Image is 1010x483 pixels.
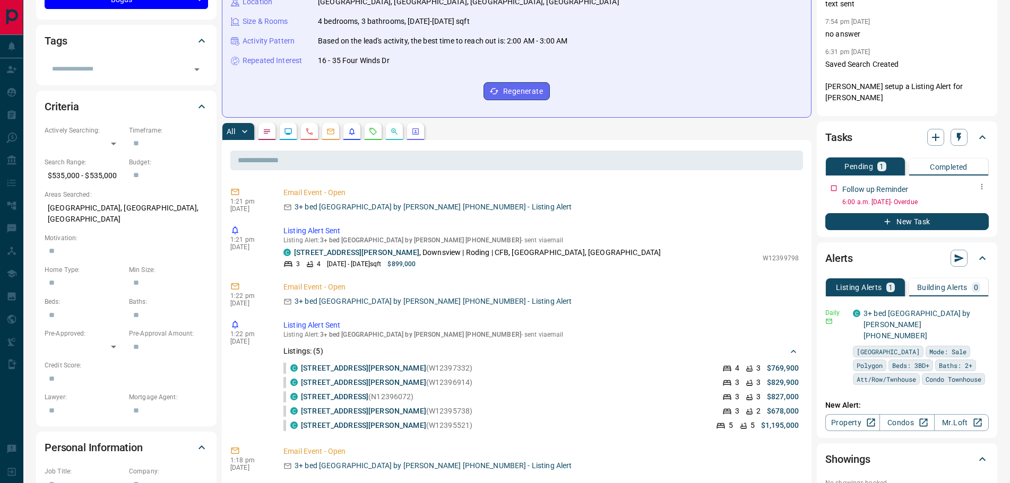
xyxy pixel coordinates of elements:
[326,127,335,136] svg: Emails
[761,420,799,431] p: $1,195,000
[842,184,908,195] p: Follow up Reminder
[729,420,733,431] p: 5
[243,36,295,47] p: Activity Pattern
[844,163,873,170] p: Pending
[230,198,267,205] p: 1:21 pm
[283,341,799,361] div: Listings: (5)
[735,406,739,417] p: 3
[318,36,567,47] p: Based on the lead's activity, the best time to reach out is: 2:00 AM - 3:00 AM
[836,284,882,291] p: Listing Alerts
[756,406,761,417] p: 2
[45,467,124,476] p: Job Title:
[129,157,208,167] p: Budget:
[45,265,124,275] p: Home Type:
[284,127,292,136] svg: Lead Browsing Activity
[243,16,288,27] p: Size & Rooms
[825,414,880,431] a: Property
[45,94,208,119] div: Criteria
[230,236,267,243] p: 1:21 pm
[45,126,124,135] p: Actively Searching:
[283,225,799,236] p: Listing Alert Sent
[230,338,267,345] p: [DATE]
[767,363,799,374] p: $769,900
[227,128,235,135] p: All
[283,346,323,357] p: Listings: ( 5 )
[301,377,472,388] p: (W12396914)
[295,201,572,213] p: 3+ bed [GEOGRAPHIC_DATA] by [PERSON_NAME] [PHONE_NUMBER] - Listing Alert
[301,363,472,374] p: (W12397332)
[735,391,739,402] p: 3
[763,253,799,263] p: W12399798
[294,247,661,258] p: , Downsview | Roding | CFB, [GEOGRAPHIC_DATA], [GEOGRAPHIC_DATA]
[857,374,916,384] span: Att/Row/Twnhouse
[939,360,972,371] span: Baths: 2+
[45,435,208,460] div: Personal Information
[825,213,989,230] button: New Task
[230,456,267,464] p: 1:18 pm
[825,451,870,468] h2: Showings
[243,55,302,66] p: Repeated Interest
[230,205,267,213] p: [DATE]
[825,125,989,150] div: Tasks
[45,361,208,370] p: Credit Score:
[45,329,124,338] p: Pre-Approved:
[283,331,799,338] p: Listing Alert : - sent via email
[327,259,381,269] p: [DATE] - [DATE] sqft
[45,157,124,167] p: Search Range:
[301,407,426,415] a: [STREET_ADDRESS][PERSON_NAME]
[390,127,399,136] svg: Opportunities
[45,32,67,49] h2: Tags
[825,318,833,325] svg: Email
[290,407,298,415] div: condos.ca
[230,243,267,251] p: [DATE]
[767,391,799,402] p: $827,000
[45,190,208,199] p: Areas Searched:
[129,297,208,306] p: Baths:
[320,331,521,338] span: 3+ bed [GEOGRAPHIC_DATA] by [PERSON_NAME] [PHONE_NUMBER]
[283,282,799,293] p: Email Event - Open
[301,406,472,417] p: (W12395738)
[917,284,968,291] p: Building Alerts
[45,167,124,185] p: $535,000 - $535,000
[888,284,893,291] p: 1
[290,364,298,372] div: condos.ca
[879,414,934,431] a: Condos
[295,460,572,471] p: 3+ bed [GEOGRAPHIC_DATA] by [PERSON_NAME] [PHONE_NUMBER] - Listing Alert
[301,378,426,387] a: [STREET_ADDRESS][PERSON_NAME]
[825,308,847,318] p: Daily
[301,392,368,401] a: [STREET_ADDRESS]
[825,245,989,271] div: Alerts
[853,310,860,317] div: condos.ca
[484,82,550,100] button: Regenerate
[45,439,143,456] h2: Personal Information
[317,259,321,269] p: 4
[301,364,426,372] a: [STREET_ADDRESS][PERSON_NAME]
[230,330,267,338] p: 1:22 pm
[301,421,426,429] a: [STREET_ADDRESS][PERSON_NAME]
[756,377,761,388] p: 3
[45,28,208,54] div: Tags
[283,187,799,198] p: Email Event - Open
[348,127,356,136] svg: Listing Alerts
[294,248,419,257] a: [STREET_ADDRESS][PERSON_NAME]
[129,126,208,135] p: Timeframe:
[283,320,799,331] p: Listing Alert Sent
[290,393,298,400] div: condos.ca
[290,379,298,386] div: condos.ca
[318,16,470,27] p: 4 bedrooms, 3 bathrooms, [DATE]-[DATE] sqft
[864,309,971,340] a: 3+ bed [GEOGRAPHIC_DATA] by [PERSON_NAME] [PHONE_NUMBER]
[879,163,884,170] p: 1
[296,259,300,269] p: 3
[767,377,799,388] p: $829,900
[230,464,267,471] p: [DATE]
[825,18,870,25] p: 7:54 pm [DATE]
[189,62,204,77] button: Open
[735,363,739,374] p: 4
[825,446,989,472] div: Showings
[750,420,755,431] p: 5
[934,414,989,431] a: Mr.Loft
[301,391,414,402] p: (N12396072)
[230,300,267,307] p: [DATE]
[825,250,853,267] h2: Alerts
[45,233,208,243] p: Motivation:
